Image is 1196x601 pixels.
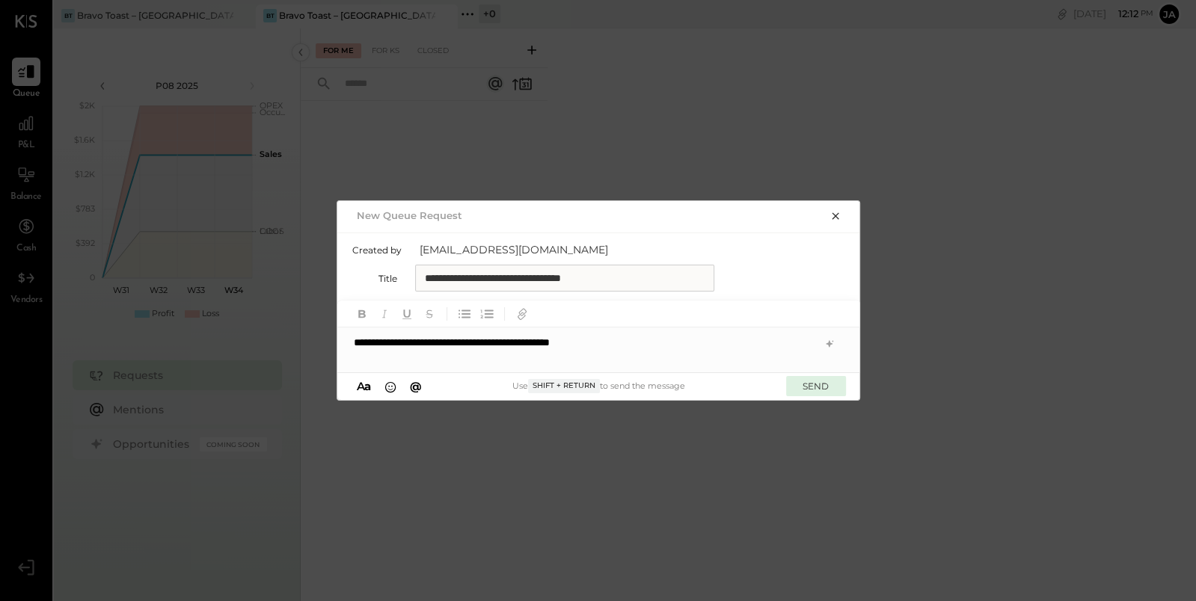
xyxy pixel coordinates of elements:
[397,303,417,323] button: Underline
[512,303,532,323] button: Add URL
[426,379,771,392] div: Use to send the message
[405,378,426,395] button: @
[477,303,497,323] button: Ordered List
[786,376,846,396] button: SEND
[410,379,422,393] span: @
[528,379,600,392] span: Shift + Return
[352,303,372,323] button: Bold
[375,303,394,323] button: Italic
[455,303,474,323] button: Unordered List
[352,273,397,284] label: Title
[352,378,376,395] button: Aa
[420,303,439,323] button: Strikethrough
[364,379,371,393] span: a
[420,242,719,257] span: [EMAIL_ADDRESS][DOMAIN_NAME]
[357,209,462,221] h2: New Queue Request
[352,244,402,256] label: Created by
